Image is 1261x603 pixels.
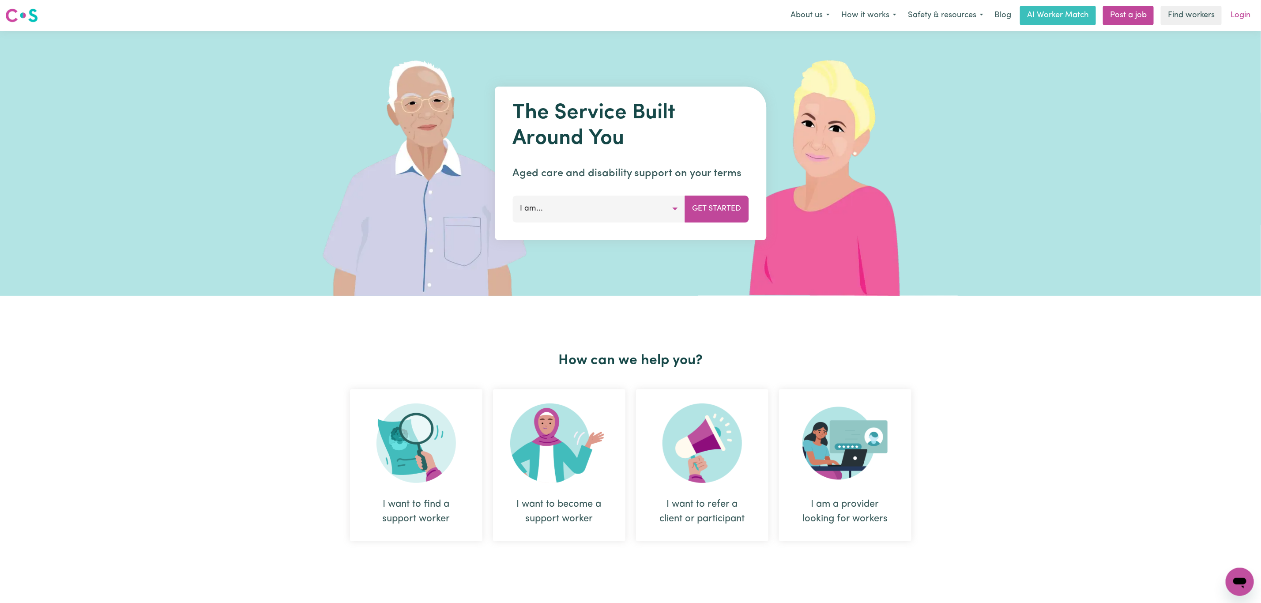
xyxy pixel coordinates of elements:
[512,196,685,222] button: I am...
[5,5,38,26] a: Careseekers logo
[800,497,890,526] div: I am a provider looking for workers
[1020,6,1096,25] a: AI Worker Match
[779,389,911,541] div: I am a provider looking for workers
[514,497,604,526] div: I want to become a support worker
[989,6,1016,25] a: Blog
[657,497,747,526] div: I want to refer a client or participant
[685,196,749,222] button: Get Started
[1103,6,1154,25] a: Post a job
[1225,6,1256,25] a: Login
[371,497,461,526] div: I want to find a support worker
[376,403,456,483] img: Search
[802,403,888,483] img: Provider
[1161,6,1222,25] a: Find workers
[662,403,742,483] img: Refer
[5,8,38,23] img: Careseekers logo
[350,389,482,541] div: I want to find a support worker
[836,6,902,25] button: How it works
[510,403,608,483] img: Become Worker
[636,389,768,541] div: I want to refer a client or participant
[512,166,749,181] p: Aged care and disability support on your terms
[1226,568,1254,596] iframe: Button to launch messaging window, conversation in progress
[512,101,749,151] h1: The Service Built Around You
[902,6,989,25] button: Safety & resources
[345,352,917,369] h2: How can we help you?
[493,389,625,541] div: I want to become a support worker
[785,6,836,25] button: About us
